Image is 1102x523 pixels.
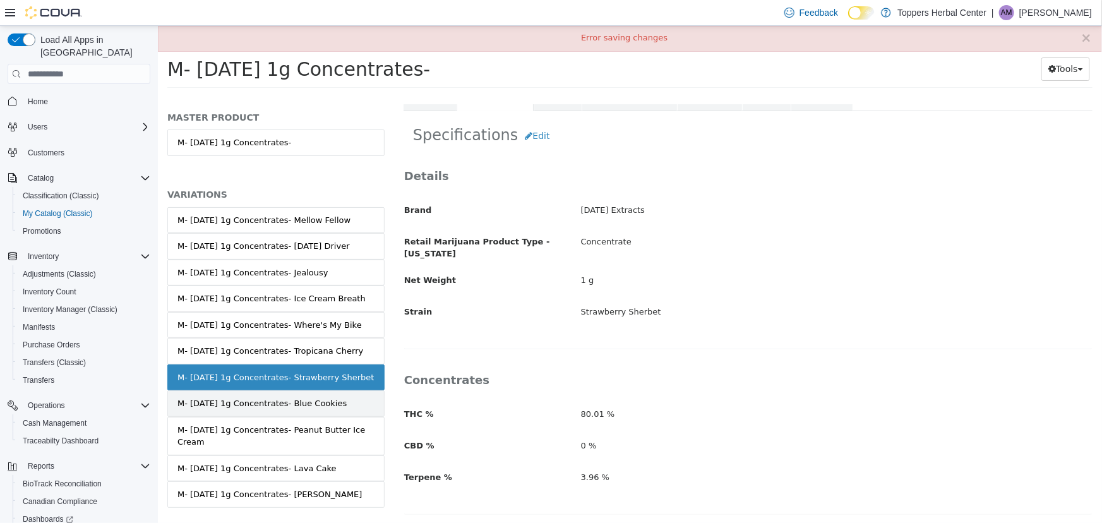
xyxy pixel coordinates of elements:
button: My Catalog (Classic) [13,205,155,222]
div: M- [DATE] 1g Concentrates- Mellow Fellow [20,188,193,201]
div: M- [DATE] 1g Concentrates- Jealousy [20,241,171,253]
div: M- [DATE] 1g Concentrates- Ice Cream Breath [20,267,208,279]
div: M- [DATE] 1g Concentrates- [DATE] Driver [20,214,192,227]
p: | [991,5,994,20]
button: Operations [3,397,155,414]
p: Toppers Herbal Center [897,5,986,20]
span: My Catalog (Classic) [18,206,150,221]
span: Transfers [23,375,54,385]
h5: VARIATIONS [9,163,227,174]
span: Inventory Count [18,284,150,299]
div: Audrey Murphy [999,5,1014,20]
span: BioTrack Reconciliation [23,479,102,489]
span: Classification (Classic) [18,188,150,203]
span: Promotions [23,226,61,236]
span: Cash Management [23,418,87,428]
button: Reports [23,459,59,474]
span: Customers [23,145,150,160]
button: Inventory Manager (Classic) [13,301,155,318]
span: Reports [23,459,150,474]
span: Catalog [23,171,150,186]
p: [PERSON_NAME] [1019,5,1092,20]
span: Inventory [23,249,150,264]
span: Classification (Classic) [23,191,99,201]
button: Adjustments (Classic) [13,265,155,283]
span: Transfers (Classic) [18,355,150,370]
span: Cash Management [18,416,150,431]
span: Traceabilty Dashboard [18,433,150,448]
button: Users [23,119,52,135]
button: Inventory [3,248,155,265]
h3: Details [246,143,934,157]
span: BioTrack Reconciliation [18,476,150,491]
a: Inventory Manager (Classic) [18,302,123,317]
button: Home [3,92,155,110]
button: Purchase Orders [13,336,155,354]
span: CBD % [246,415,277,424]
button: Customers [3,143,155,162]
a: Inventory Count [18,284,81,299]
span: Feedback [800,6,838,19]
span: Home [23,93,150,109]
a: Transfers [18,373,59,388]
button: BioTrack Reconciliation [13,475,155,493]
button: Traceabilty Dashboard [13,432,155,450]
button: Promotions [13,222,155,240]
span: Canadian Compliance [18,494,150,509]
a: Cash Management [18,416,92,431]
button: Catalog [23,171,59,186]
a: Traceabilty Dashboard [18,433,104,448]
input: Dark Mode [848,6,875,20]
span: Reports [28,461,54,471]
a: Adjustments (Classic) [18,267,101,282]
span: Inventory Count [23,287,76,297]
button: Canadian Compliance [13,493,155,510]
button: Transfers [13,371,155,389]
span: My Catalog (Classic) [23,208,93,219]
span: Customers [28,148,64,158]
span: Users [28,122,47,132]
span: Adjustments (Classic) [18,267,150,282]
button: Manifests [13,318,155,336]
button: Edit [360,99,398,122]
button: Operations [23,398,70,413]
span: Transfers [18,373,150,388]
a: M- [DATE] 1g Concentrates- [9,104,227,130]
span: Inventory [28,251,59,261]
a: BioTrack Reconciliation [18,476,107,491]
span: Retail Marijuana Product Type - [US_STATE] [246,211,392,233]
div: 1 g [414,244,943,266]
span: Strain [246,281,274,291]
button: Inventory [23,249,64,264]
a: Canadian Compliance [18,494,102,509]
span: Operations [23,398,150,413]
button: Catalog [3,169,155,187]
span: AM [1001,5,1012,20]
span: M- [DATE] 1g Concentrates- [9,32,272,54]
span: Brand [246,179,274,189]
span: Users [23,119,150,135]
div: 3.96 % [414,441,943,463]
span: Catalog [28,173,54,183]
a: Customers [23,145,69,160]
div: 0 % [414,409,943,431]
div: Concentrate [414,205,943,227]
div: 80.01 % [414,378,943,400]
span: Adjustments (Classic) [23,269,96,279]
div: M- [DATE] 1g Concentrates- Blue Cookies [20,371,189,384]
h5: MASTER PRODUCT [9,86,227,97]
span: Net Weight [246,249,298,259]
button: Classification (Classic) [13,187,155,205]
div: M- [DATE] 1g Concentrates- Where's My Bike [20,293,204,306]
div: M- [DATE] 1g Concentrates- [PERSON_NAME] [20,462,205,475]
a: Manifests [18,320,60,335]
span: Traceabilty Dashboard [23,436,99,446]
span: Terpene % [246,447,294,456]
div: M- [DATE] 1g Concentrates- Peanut Butter Ice Cream [20,398,217,423]
h2: Specifications [255,99,925,122]
span: Promotions [18,224,150,239]
button: Inventory Count [13,283,155,301]
button: Users [3,118,155,136]
span: Load All Apps in [GEOGRAPHIC_DATA] [35,33,150,59]
h3: Concentrates [246,347,934,361]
